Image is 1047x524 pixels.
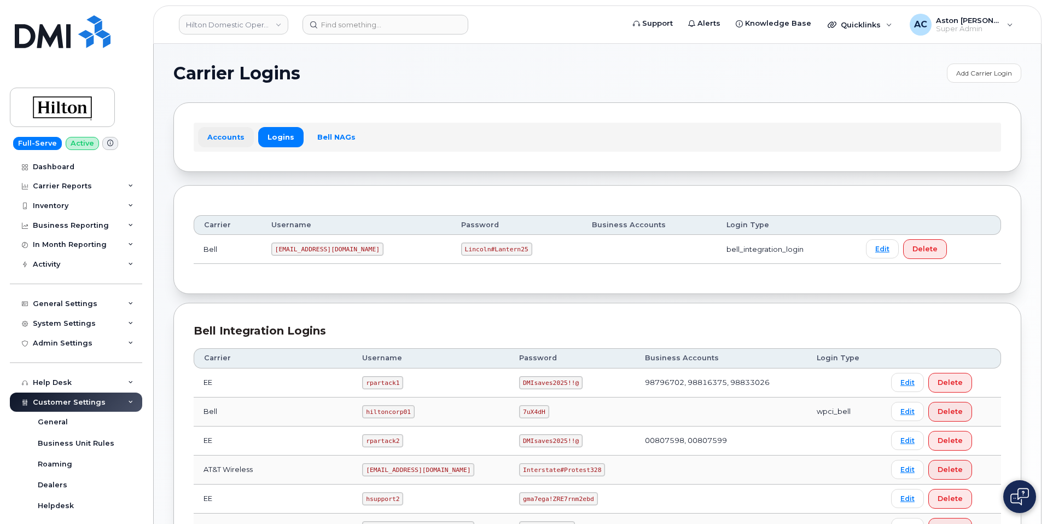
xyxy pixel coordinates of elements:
code: hsupport2 [362,492,403,505]
th: Username [261,215,451,235]
button: Delete [928,489,972,509]
th: Business Accounts [582,215,717,235]
a: Edit [891,460,924,479]
span: Delete [912,244,938,254]
th: Carrier [194,215,261,235]
th: Username [352,348,509,368]
a: Edit [891,489,924,508]
a: Edit [891,431,924,450]
a: Logins [258,127,304,147]
a: Bell NAGs [308,127,365,147]
td: Bell [194,235,261,264]
code: 7uX4dH [519,405,549,418]
button: Delete [928,373,972,393]
th: Login Type [807,348,881,368]
td: AT&T Wireless [194,456,352,485]
a: Edit [866,239,899,258]
th: Password [451,215,582,235]
span: Delete [938,464,963,475]
td: wpci_bell [807,398,881,427]
a: Edit [891,402,924,421]
img: Open chat [1010,488,1029,505]
button: Delete [928,402,972,422]
code: DMIsaves2025!!@ [519,434,583,447]
button: Delete [928,431,972,451]
button: Delete [928,460,972,480]
th: Login Type [717,215,856,235]
a: Edit [891,373,924,392]
code: [EMAIL_ADDRESS][DOMAIN_NAME] [271,243,383,256]
th: Carrier [194,348,352,368]
td: bell_integration_login [717,235,856,264]
a: Accounts [198,127,254,147]
span: Delete [938,377,963,388]
span: Delete [938,435,963,446]
button: Delete [903,239,947,259]
th: Business Accounts [635,348,807,368]
code: hiltoncorp01 [362,405,414,418]
code: [EMAIL_ADDRESS][DOMAIN_NAME] [362,463,474,476]
td: EE [194,427,352,456]
span: Delete [938,493,963,504]
td: EE [194,485,352,514]
code: Lincoln#Lantern25 [461,243,532,256]
div: Bell Integration Logins [194,323,1001,339]
td: 00807598, 00807599 [635,427,807,456]
td: EE [194,368,352,398]
a: Add Carrier Login [947,64,1021,83]
th: Password [509,348,635,368]
td: Bell [194,398,352,427]
code: DMIsaves2025!!@ [519,376,583,389]
code: rpartack1 [362,376,403,389]
code: rpartack2 [362,434,403,447]
span: Delete [938,406,963,417]
span: Carrier Logins [173,65,300,82]
code: Interstate#Protest328 [519,463,605,476]
td: 98796702, 98816375, 98833026 [635,368,807,398]
code: gma7ega!ZRE7rnm2ebd [519,492,597,505]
